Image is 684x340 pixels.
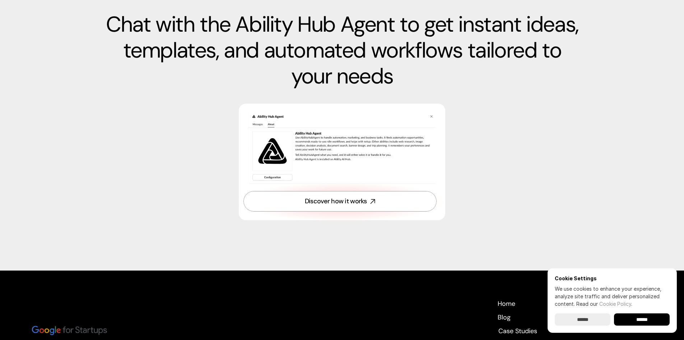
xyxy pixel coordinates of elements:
[498,299,515,308] p: Home
[497,299,572,335] nav: Footer navigation
[555,275,670,281] h6: Cookie Settings
[497,327,538,335] a: Case Studies
[599,301,631,307] a: Cookie Policy
[555,285,670,308] p: We use cookies to enhance your experience, analyze site traffic and deliver personalized content.
[498,313,511,322] p: Blog
[305,197,367,206] div: Discover how it works
[105,12,579,89] p: Chat with the Ability Hub Agent to get instant ideas, templates, and automated workflows tailored...
[497,299,516,307] a: Home
[497,313,511,321] a: Blog
[576,301,632,307] span: Read our .
[243,191,437,212] a: Discover how it works
[498,327,537,336] p: Case Studies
